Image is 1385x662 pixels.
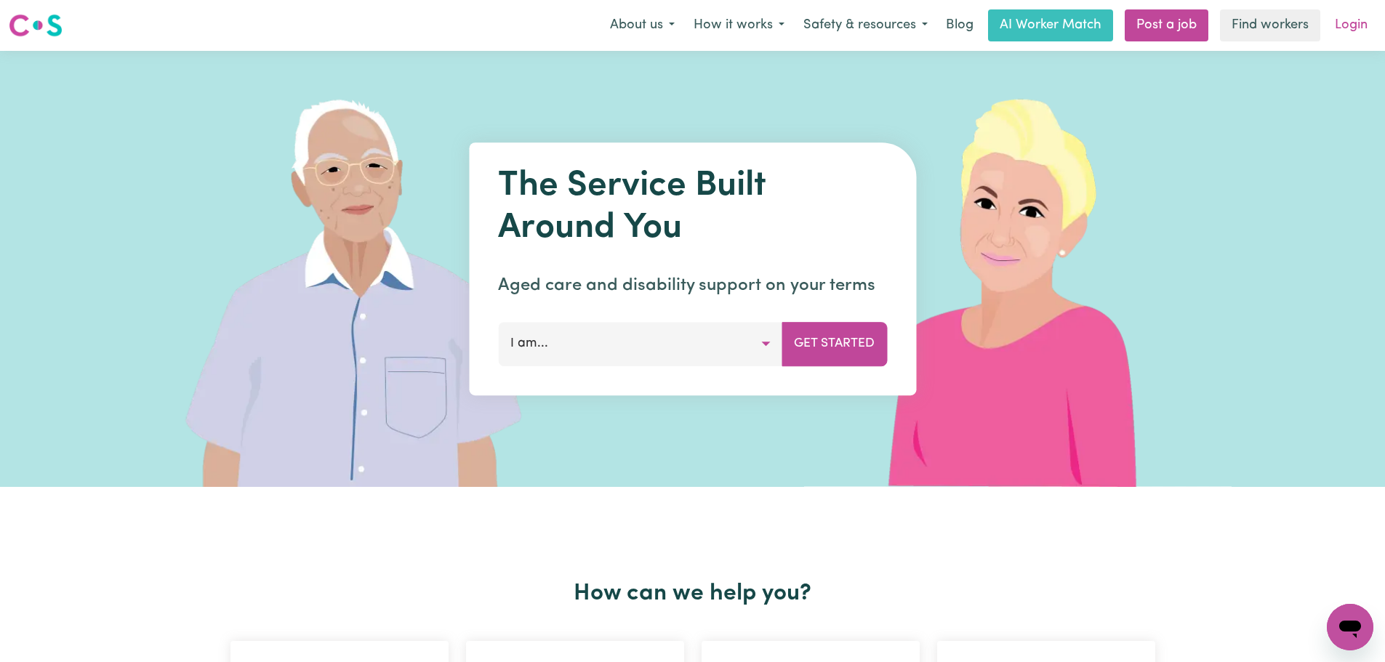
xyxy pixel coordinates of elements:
button: I am... [498,322,782,366]
img: Careseekers logo [9,12,63,39]
a: Find workers [1220,9,1320,41]
button: Get Started [782,322,887,366]
iframe: Button to launch messaging window [1327,604,1373,650]
a: Login [1326,9,1376,41]
a: Blog [937,9,982,41]
button: How it works [684,10,794,41]
a: AI Worker Match [988,9,1113,41]
a: Careseekers logo [9,9,63,42]
h1: The Service Built Around You [498,166,887,249]
button: Safety & resources [794,10,937,41]
a: Post a job [1125,9,1208,41]
button: About us [601,10,684,41]
h2: How can we help you? [222,580,1164,607]
p: Aged care and disability support on your terms [498,273,887,299]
